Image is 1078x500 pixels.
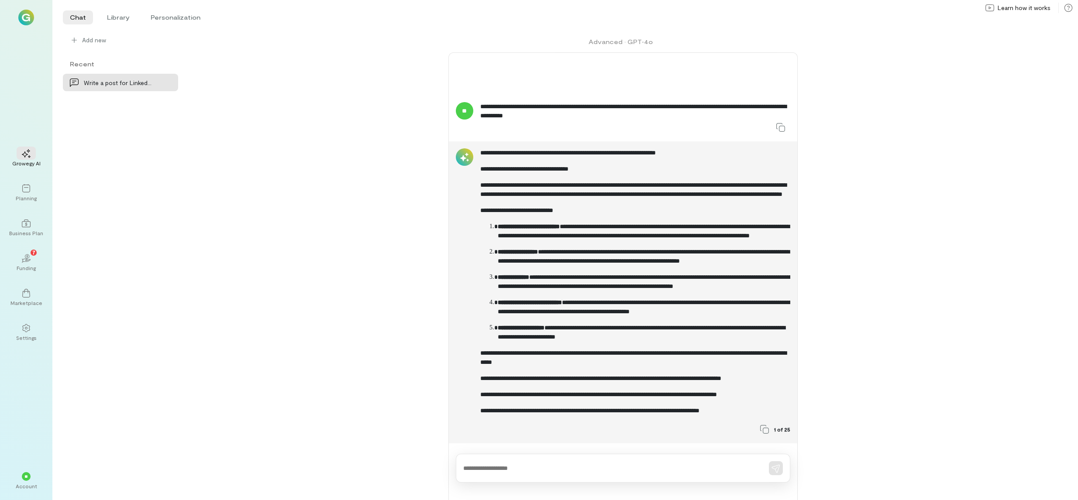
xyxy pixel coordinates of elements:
div: Account [16,483,37,490]
a: Marketplace [10,282,42,313]
div: Planning [16,195,37,202]
div: Funding [17,264,36,271]
a: Settings [10,317,42,348]
div: Recent [63,59,178,68]
div: Settings [16,334,37,341]
span: Learn how it works [998,3,1050,12]
a: Business Plan [10,212,42,243]
a: Growegy AI [10,142,42,174]
span: 1 of 25 [774,426,790,433]
li: Personalization [144,10,207,24]
div: Growegy AI [12,160,41,167]
li: Chat [63,10,93,24]
span: Add new [82,36,171,45]
a: Planning [10,177,42,209]
div: Business Plan [9,229,43,236]
span: 7 [32,248,35,256]
li: Library [100,10,137,24]
div: Write a post for LinkedIn to generate interest in… [84,78,152,87]
a: Funding [10,247,42,278]
div: Marketplace [10,299,42,306]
